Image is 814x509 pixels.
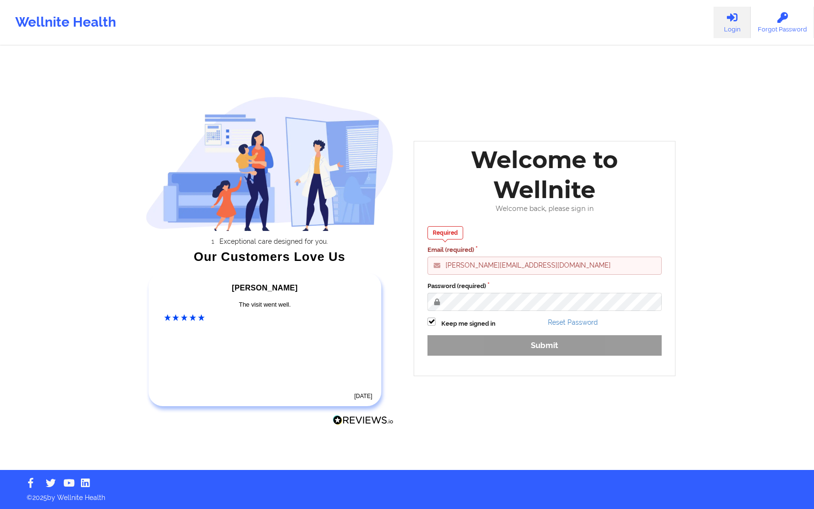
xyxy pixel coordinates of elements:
span: [PERSON_NAME] [232,284,298,292]
a: Reviews.io Logo [333,415,394,428]
time: [DATE] [354,393,372,399]
div: The visit went well. [164,300,366,309]
a: Login [714,7,751,38]
label: Email (required) [427,245,662,255]
div: Welcome to Wellnite [421,145,668,205]
div: Required [427,226,463,240]
label: Keep me signed in [441,319,496,329]
div: Our Customers Love Us [146,252,394,261]
div: Welcome back, please sign in [421,205,668,213]
label: Password (required) [427,281,662,291]
p: © 2025 by Wellnite Health [20,486,794,502]
input: Email address [427,257,662,275]
img: Reviews.io Logo [333,415,394,425]
img: wellnite-auth-hero_200.c722682e.png [146,96,394,231]
a: Forgot Password [751,7,814,38]
a: Reset Password [548,319,598,326]
li: Exceptional care designed for you. [154,238,394,245]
